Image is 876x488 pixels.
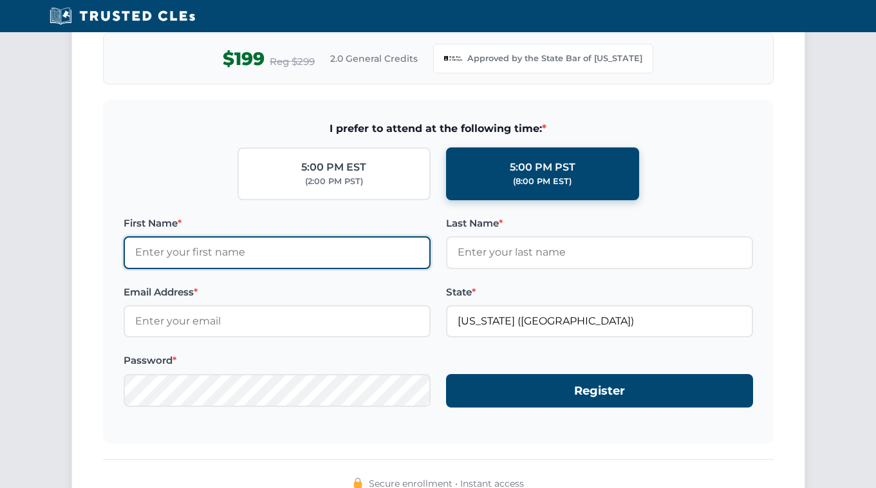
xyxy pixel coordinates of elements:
[124,216,431,231] label: First Name
[446,285,753,300] label: State
[353,478,363,488] img: 🔒
[124,353,431,368] label: Password
[305,175,363,188] div: (2:00 PM PST)
[446,216,753,231] label: Last Name
[124,236,431,268] input: Enter your first name
[124,305,431,337] input: Enter your email
[223,44,265,73] span: $199
[513,175,572,188] div: (8:00 PM EST)
[444,50,462,68] img: Georgia Bar
[446,374,753,408] button: Register
[330,52,418,66] span: 2.0 General Credits
[446,305,753,337] input: Georgia (GA)
[46,6,200,26] img: Trusted CLEs
[270,54,315,70] span: Reg $299
[124,285,431,300] label: Email Address
[467,52,642,65] span: Approved by the State Bar of [US_STATE]
[446,236,753,268] input: Enter your last name
[510,159,575,176] div: 5:00 PM PST
[301,159,366,176] div: 5:00 PM EST
[124,120,753,137] span: I prefer to attend at the following time:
